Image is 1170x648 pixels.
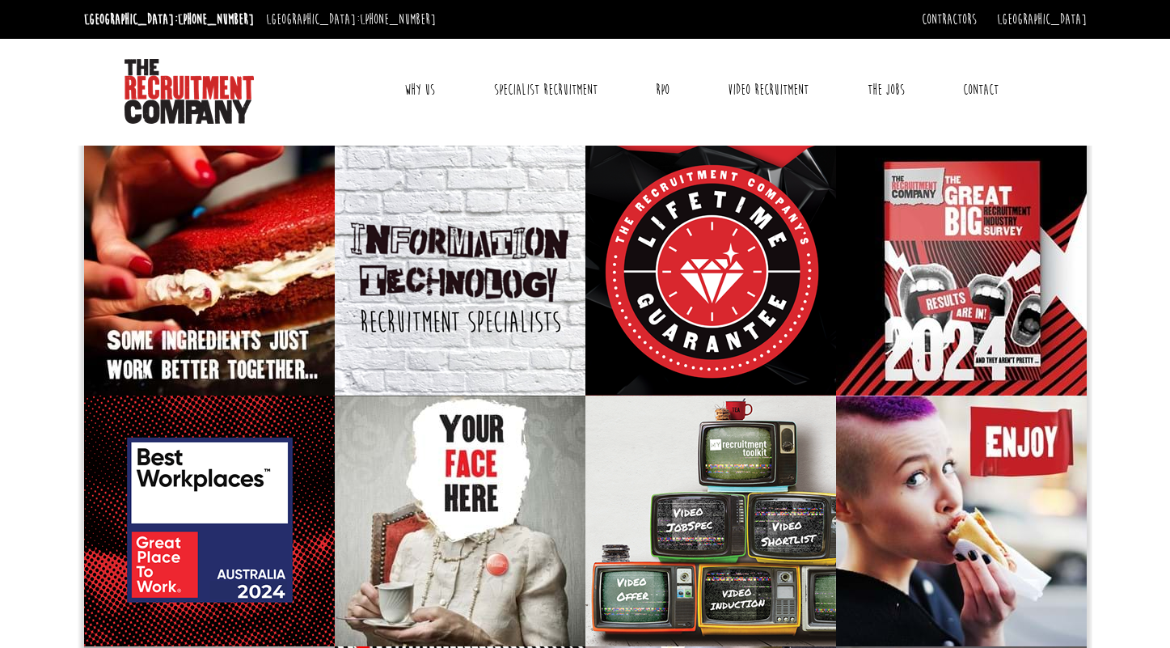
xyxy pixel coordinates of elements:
a: Video Recruitment [716,70,821,110]
a: Why Us [392,70,447,110]
a: [PHONE_NUMBER] [178,11,254,28]
a: The Jobs [855,70,917,110]
a: [GEOGRAPHIC_DATA] [997,11,1087,28]
a: Contractors [922,11,977,28]
a: RPO [644,70,682,110]
img: The Recruitment Company [125,59,254,124]
li: [GEOGRAPHIC_DATA]: [262,6,440,32]
a: [PHONE_NUMBER] [360,11,436,28]
li: [GEOGRAPHIC_DATA]: [80,6,258,32]
a: Contact [951,70,1011,110]
a: Specialist Recruitment [482,70,610,110]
